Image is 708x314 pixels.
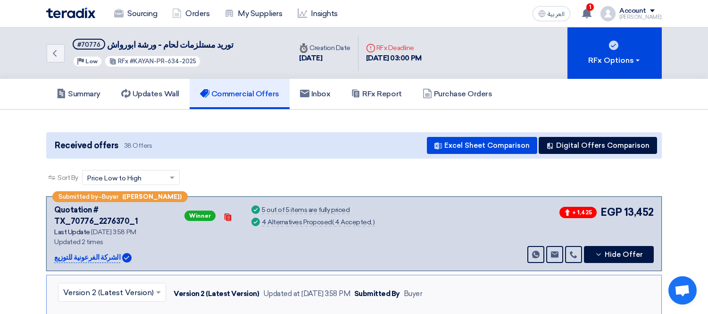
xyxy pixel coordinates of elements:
span: Received offers [55,139,118,152]
div: – [52,191,188,202]
div: [DATE] 03:00 PM [366,53,422,64]
h5: Commercial Offers [200,89,279,99]
span: توريد مستلزمات لحام - ورشة ابورواش [107,40,233,50]
h5: Purchase Orders [423,89,492,99]
a: Commercial Offers [190,79,290,109]
div: RFx Options [588,55,641,66]
div: [DATE] [299,53,350,64]
span: Price Low to High [87,173,142,183]
span: 38 Offers [124,141,152,150]
span: Winner [184,211,216,221]
div: RFx Deadline [366,43,422,53]
a: Updates Wall [111,79,190,109]
a: Purchase Orders [412,79,503,109]
span: العربية [548,11,565,17]
span: Sort By [58,173,78,183]
a: Summary [46,79,111,109]
h5: RFx Report [351,89,401,99]
span: ( [332,218,334,226]
button: Hide Offer [584,246,654,263]
div: Updated 2 times [54,237,238,247]
img: Verified Account [122,253,132,263]
span: 4 Accepted, [335,218,372,226]
button: Excel Sheet Comparison [427,137,537,154]
span: [DATE] 3:58 PM [91,228,136,236]
div: Version 2 (Latest Version) [174,289,259,299]
div: Buyer [404,289,423,299]
h5: Updates Wall [121,89,179,99]
span: Submitted by [58,194,98,200]
img: profile_test.png [600,6,616,21]
button: العربية [533,6,570,21]
span: ) [373,218,375,226]
div: Quotation # TX_70776_2276370_1 [54,204,183,227]
span: #KAYAN-PR-634-2025 [130,58,196,65]
a: Orders [165,3,217,24]
h5: Summary [57,89,100,99]
div: Account [619,7,646,15]
div: Updated at [DATE] 3:58 PM [263,289,350,299]
button: RFx Options [567,27,662,79]
div: Submitted By [354,289,400,299]
div: Creation Date [299,43,350,53]
span: Low [85,58,98,65]
span: 13,452 [624,204,654,220]
div: [PERSON_NAME] [619,15,662,20]
div: 4 Alternatives Proposed [262,219,375,227]
h5: Inbox [300,89,331,99]
div: 5 out of 5 items are fully priced [262,207,350,214]
img: Teradix logo [46,8,95,18]
a: Sourcing [107,3,165,24]
span: 1 [586,3,594,11]
a: Open chat [668,276,697,305]
b: ([PERSON_NAME]) [122,194,182,200]
span: EGP [600,204,622,220]
a: Inbox [290,79,341,109]
a: RFx Report [341,79,412,109]
span: Buyer [102,194,118,200]
a: My Suppliers [217,3,290,24]
span: Last Update [54,228,90,236]
button: Digital Offers Comparison [539,137,657,154]
span: + 1,425 [559,207,597,218]
span: RFx [118,58,128,65]
a: Insights [290,3,345,24]
p: الشركة الفرعونية للتوزيع [54,252,120,263]
h5: توريد مستلزمات لحام - ورشة ابورواش [73,39,233,51]
span: Hide Offer [605,251,643,258]
div: #70776 [77,42,100,48]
